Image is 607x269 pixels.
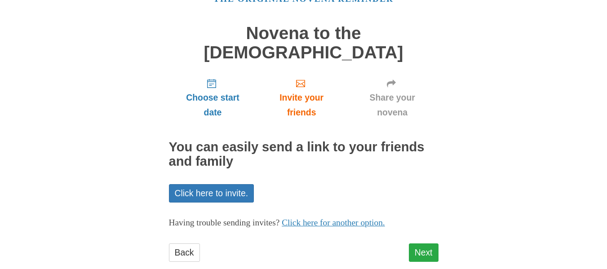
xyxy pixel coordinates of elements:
[346,71,439,124] a: Share your novena
[409,243,439,262] a: Next
[266,90,337,120] span: Invite your friends
[355,90,430,120] span: Share your novena
[169,243,200,262] a: Back
[169,184,254,203] a: Click here to invite.
[282,218,385,227] a: Click here for another option.
[257,71,346,124] a: Invite your friends
[169,71,257,124] a: Choose start date
[178,90,248,120] span: Choose start date
[169,24,439,62] h1: Novena to the [DEMOGRAPHIC_DATA]
[169,140,439,169] h2: You can easily send a link to your friends and family
[169,218,280,227] span: Having trouble sending invites?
